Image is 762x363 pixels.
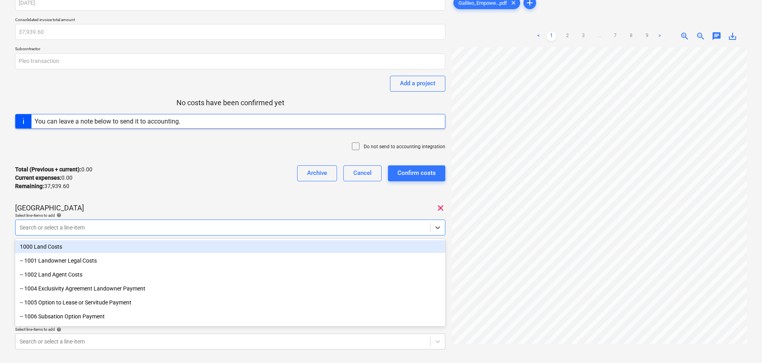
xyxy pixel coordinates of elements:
[611,31,620,41] a: Page 7
[55,327,61,332] span: help
[579,31,588,41] a: Page 3
[595,31,604,41] a: ...
[15,17,445,24] p: Consolidated invoice total amount
[15,327,445,332] div: Select line-items to add
[15,268,445,281] div: -- 1002 Land Agent Costs
[15,98,445,108] p: No costs have been confirmed yet
[15,183,44,189] strong: Remaining :
[343,165,382,181] button: Cancel
[15,166,81,173] strong: Total (Previous + current) :
[400,78,435,88] div: Add a project
[547,31,556,41] a: Page 1 is your current page
[15,174,72,182] p: 0.00
[390,76,445,92] button: Add a project
[722,325,762,363] iframe: Chat Widget
[627,31,636,41] a: Page 8
[680,31,690,41] span: zoom_in
[436,203,445,213] span: clear
[15,310,445,323] div: -- 1006 Subsation Option Payment
[388,165,445,181] button: Confirm costs
[15,46,445,53] p: Subcontractor
[712,31,721,41] span: chat
[297,165,337,181] button: Archive
[15,182,69,190] p: 37,939.60
[353,168,372,178] div: Cancel
[15,282,445,295] div: -- 1004 Exclusivity Agreement Landowner Payment
[15,165,92,174] p: 0.00
[643,31,652,41] a: Page 9
[696,31,705,41] span: zoom_out
[15,240,445,253] div: 1000 Land Costs
[35,118,180,125] div: You can leave a note below to send it to accounting.
[15,296,445,309] div: -- 1005 Option to Lease or Servitude Payment
[15,53,445,69] input: Subcontractor
[55,213,61,218] span: help
[364,143,445,150] p: Do not send to accounting integration
[15,175,61,181] strong: Current expenses :
[398,168,436,178] div: Confirm costs
[15,24,445,40] input: Consolidated invoice total amount
[15,213,445,218] div: Select line-items to add
[655,31,665,41] a: Next page
[307,168,327,178] div: Archive
[728,31,737,41] span: save_alt
[563,31,572,41] a: Page 2
[15,254,445,267] div: -- 1001 Landowner Legal Costs
[534,31,544,41] a: Previous page
[15,203,84,213] p: [GEOGRAPHIC_DATA]
[15,324,445,337] div: -- 1007 Measurement Device Option Payment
